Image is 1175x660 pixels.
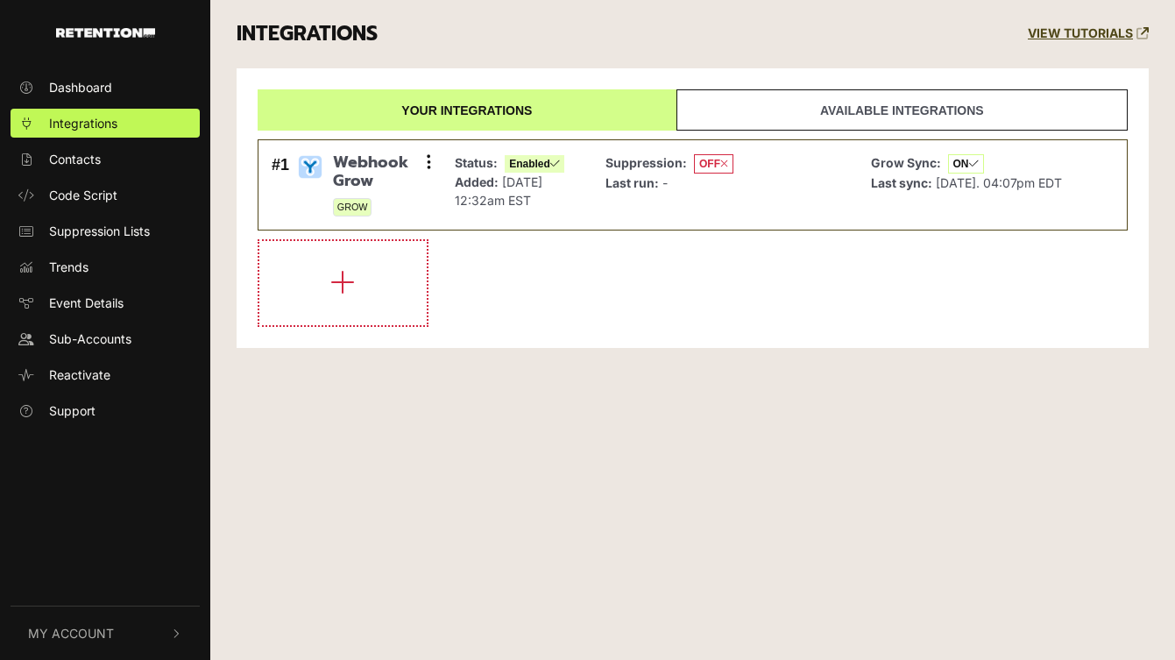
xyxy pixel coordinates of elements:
a: Code Script [11,181,200,209]
span: Integrations [49,114,117,132]
span: Dashboard [49,78,112,96]
img: Webhook Grow [296,153,324,181]
a: Your integrations [258,89,676,131]
span: Event Details [49,294,124,312]
span: Contacts [49,150,101,168]
span: Webhook Grow [333,153,428,191]
img: Retention.com [56,28,155,38]
span: Enabled [505,155,564,173]
span: Code Script [49,186,117,204]
h3: INTEGRATIONS [237,22,378,46]
span: [DATE] 12:32am EST [455,174,542,208]
strong: Added: [455,174,499,189]
span: ON [948,154,984,174]
span: Suppression Lists [49,222,150,240]
a: Event Details [11,288,200,317]
span: Reactivate [49,365,110,384]
a: Available integrations [676,89,1128,131]
a: Integrations [11,109,200,138]
span: My Account [28,624,114,642]
strong: Status: [455,155,498,170]
strong: Last run: [605,175,659,190]
a: Suppression Lists [11,216,200,245]
span: Support [49,401,96,420]
a: Sub-Accounts [11,324,200,353]
strong: Grow Sync: [871,155,941,170]
strong: Last sync: [871,175,932,190]
a: Trends [11,252,200,281]
span: GROW [333,198,372,216]
a: Reactivate [11,360,200,389]
a: Dashboard [11,73,200,102]
span: OFF [694,154,733,174]
span: [DATE]. 04:07pm EDT [936,175,1062,190]
span: Trends [49,258,88,276]
span: Sub-Accounts [49,330,131,348]
strong: Suppression: [605,155,687,170]
span: - [662,175,668,190]
div: #1 [272,153,289,216]
button: My Account [11,607,200,660]
a: Contacts [11,145,200,174]
a: VIEW TUTORIALS [1028,26,1149,41]
a: Support [11,396,200,425]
